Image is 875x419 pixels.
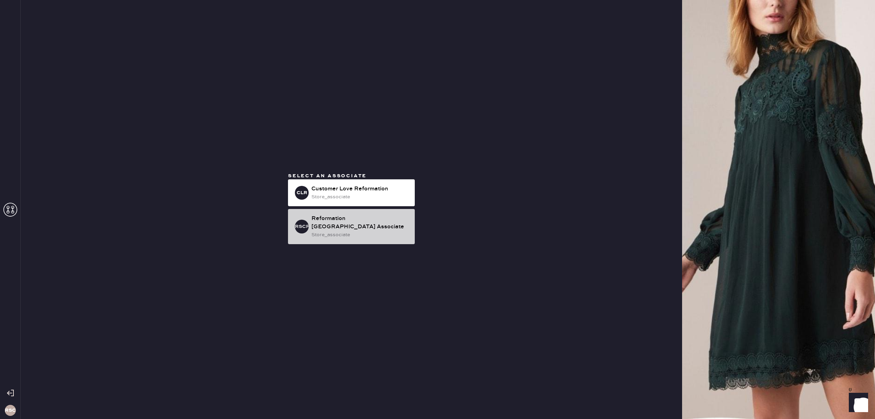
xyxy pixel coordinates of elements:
iframe: Front Chat [842,388,872,418]
h3: RSCPA [295,224,309,229]
div: store_associate [311,231,409,239]
span: Select an associate [288,173,367,179]
h3: CLR [297,190,307,195]
div: Reformation [GEOGRAPHIC_DATA] Associate [311,215,409,231]
div: Customer Love Reformation [311,185,409,193]
div: store_associate [311,193,409,201]
h3: RSCP [5,408,16,413]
